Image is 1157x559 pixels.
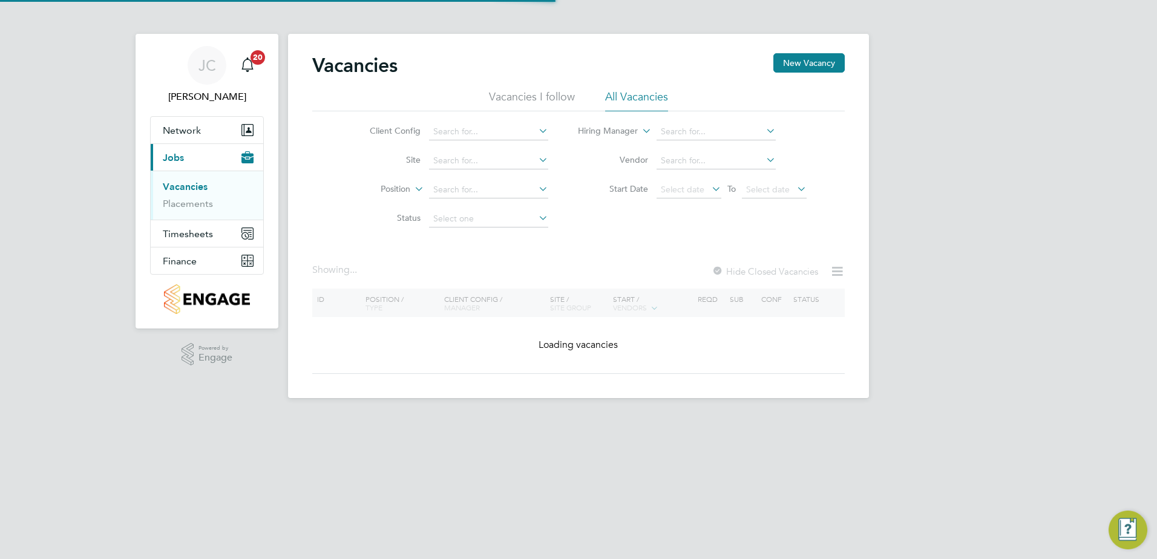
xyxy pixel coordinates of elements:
input: Search for... [657,152,776,169]
button: Timesheets [151,220,263,247]
h2: Vacancies [312,53,398,77]
label: Client Config [351,125,421,136]
span: Select date [746,184,790,195]
button: Finance [151,247,263,274]
button: Network [151,117,263,143]
a: JC[PERSON_NAME] [150,46,264,104]
label: Vendor [578,154,648,165]
span: Select date [661,184,704,195]
input: Search for... [429,181,548,198]
div: Showing [312,264,359,276]
span: ... [350,264,357,276]
span: Engage [198,353,232,363]
span: 20 [251,50,265,65]
label: Start Date [578,183,648,194]
input: Search for... [429,152,548,169]
span: Finance [163,255,197,267]
a: Go to home page [150,284,264,314]
a: 20 [235,46,260,85]
a: Placements [163,198,213,209]
label: Hide Closed Vacancies [712,266,818,277]
span: Powered by [198,343,232,353]
span: To [724,181,739,197]
a: Powered byEngage [182,343,233,366]
span: JC [198,57,216,73]
label: Status [351,212,421,223]
span: Timesheets [163,228,213,240]
button: Jobs [151,144,263,171]
span: Jobs [163,152,184,163]
nav: Main navigation [136,34,278,329]
span: Network [163,125,201,136]
img: countryside-properties-logo-retina.png [164,284,249,314]
button: New Vacancy [773,53,845,73]
a: Vacancies [163,181,208,192]
label: Hiring Manager [568,125,638,137]
label: Site [351,154,421,165]
li: Vacancies I follow [489,90,575,111]
input: Select one [429,211,548,227]
button: Engage Resource Center [1109,511,1147,549]
span: Jack Capon [150,90,264,104]
input: Search for... [429,123,548,140]
label: Position [341,183,410,195]
input: Search for... [657,123,776,140]
li: All Vacancies [605,90,668,111]
div: Jobs [151,171,263,220]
